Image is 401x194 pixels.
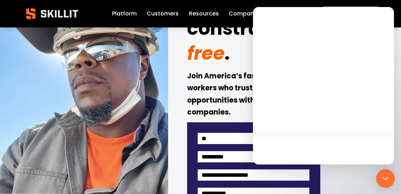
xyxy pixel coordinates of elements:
a: Company [229,9,257,18]
span: Resources [189,9,219,18]
a: Platform [112,9,137,18]
img: Skillit [20,3,84,24]
em: for free [187,15,376,66]
strong: Join America’s fastest-growing database of craft workers who trust Skillit to find full-time oppo... [187,71,374,119]
a: Customers [147,9,179,18]
div: Open Intercom Messenger [376,169,395,188]
a: folder dropdown [189,9,219,18]
strong: construction job, [187,14,346,46]
strong: . [224,39,229,71]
